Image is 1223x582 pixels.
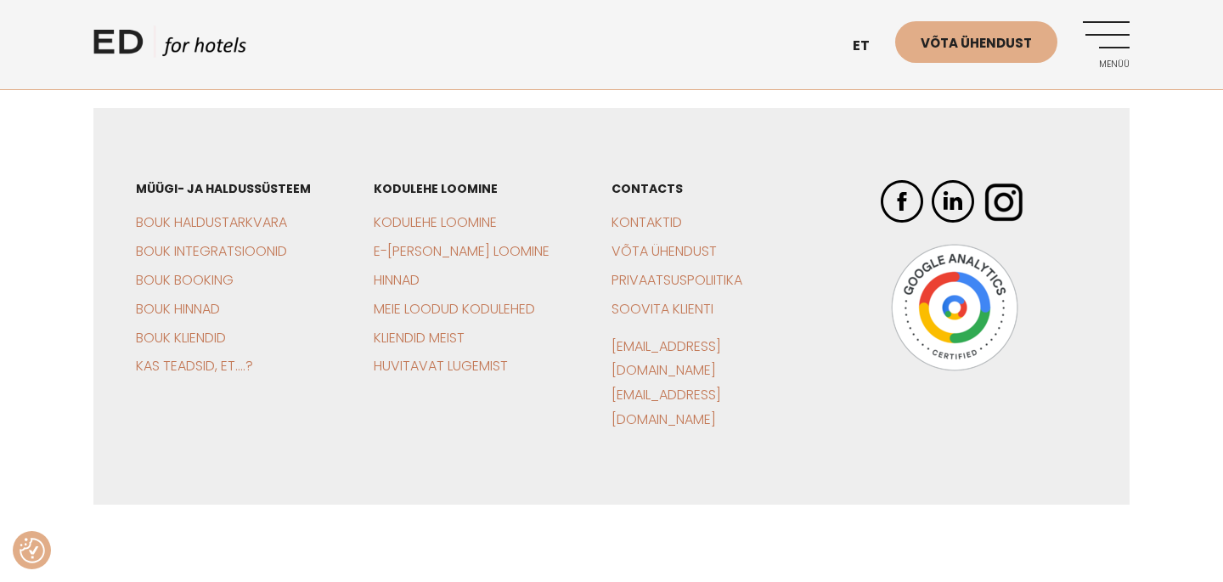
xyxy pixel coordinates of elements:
a: E-[PERSON_NAME] loomine [374,241,550,261]
img: Revisit consent button [20,538,45,563]
a: Kas teadsid, et….? [136,356,253,376]
a: Võta ühendust [611,241,717,261]
a: Kontaktid [611,212,682,232]
a: et [844,25,895,67]
a: Meie loodud kodulehed [374,299,535,319]
a: Privaatsuspoliitika [611,270,742,290]
a: Võta ühendust [895,21,1057,63]
img: Google Analytics Badge [891,244,1018,371]
iframe: Customer reviews powered by Trustpilot [93,530,1130,574]
a: Huvitavat lugemist [374,356,508,376]
a: Kodulehe loomine [374,212,497,232]
a: ED HOTELS [93,25,246,68]
h3: Müügi- ja haldussüsteem [136,180,314,198]
a: [EMAIL_ADDRESS][DOMAIN_NAME] [611,385,721,429]
h3: CONTACTS [611,180,790,198]
a: Hinnad [374,270,420,290]
a: Kliendid meist [374,328,465,348]
a: BOUK Kliendid [136,328,226,348]
a: Soovita klienti [611,299,713,319]
a: BOUK Integratsioonid [136,241,287,261]
img: ED Hotels Facebook [881,180,923,223]
button: Nõusolekueelistused [20,538,45,563]
a: BOUK Haldustarkvara [136,212,287,232]
img: ED Hotels LinkedIn [932,180,974,223]
a: BOUK Hinnad [136,299,220,319]
a: BOUK Booking [136,270,234,290]
h3: Kodulehe loomine [374,180,552,198]
img: ED Hotels Instagram [983,180,1025,223]
a: Menüü [1083,21,1130,68]
a: [EMAIL_ADDRESS][DOMAIN_NAME] [611,336,721,381]
span: Menüü [1083,59,1130,70]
